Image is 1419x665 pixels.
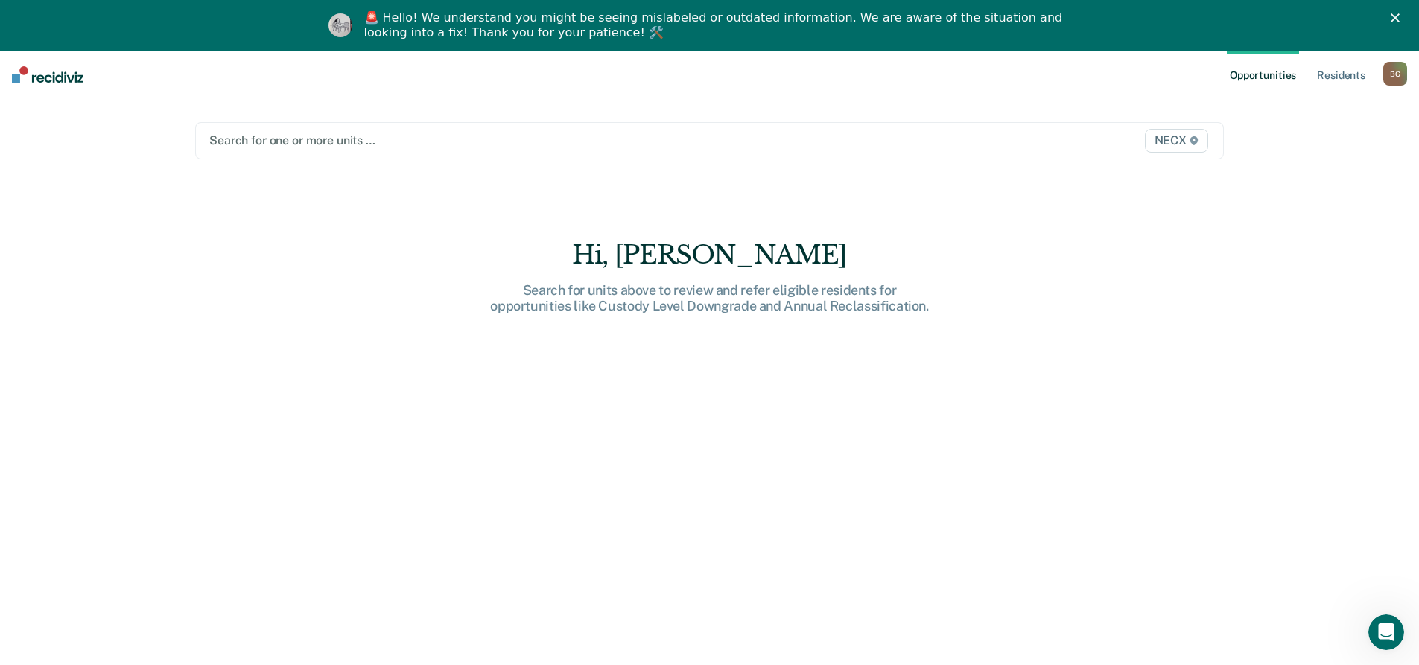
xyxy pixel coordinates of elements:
iframe: Intercom live chat [1368,614,1404,650]
span: NECX [1145,129,1208,153]
div: 🚨 Hello! We understand you might be seeing mislabeled or outdated information. We are aware of th... [364,10,1067,40]
a: Opportunities [1227,51,1299,98]
div: Hi, [PERSON_NAME] [472,240,948,270]
img: Profile image for Kim [328,13,352,37]
div: Close [1391,13,1406,22]
button: BG [1383,62,1407,86]
div: B G [1383,62,1407,86]
div: Search for units above to review and refer eligible residents for opportunities like Custody Leve... [472,282,948,314]
img: Recidiviz [12,66,83,83]
a: Residents [1314,51,1368,98]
